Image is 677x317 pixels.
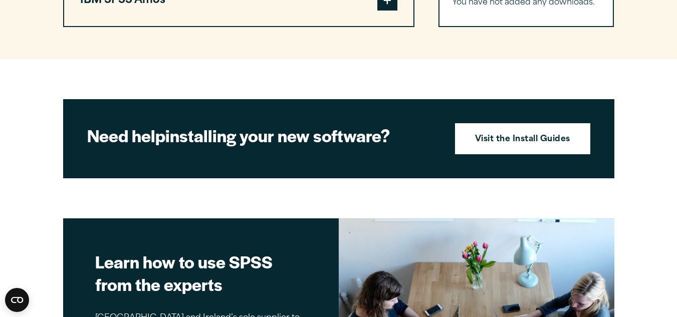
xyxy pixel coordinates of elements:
[455,123,590,154] a: Visit the Install Guides
[87,124,438,147] h2: installing your new software?
[87,123,165,147] strong: Need help
[95,250,307,295] h2: Learn how to use SPSS from the experts
[5,288,29,312] button: Open CMP widget
[475,133,570,146] strong: Visit the Install Guides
